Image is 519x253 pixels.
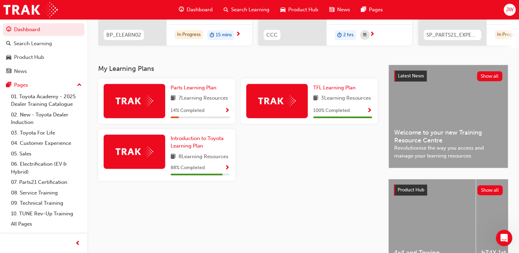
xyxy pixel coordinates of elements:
[313,94,318,103] span: book-icon
[14,81,28,89] div: Pages
[369,6,383,14] span: Pages
[477,71,503,81] button: Show all
[266,31,278,39] span: CCC
[5,20,131,40] div: Jason says…
[324,3,356,17] a: news-iconNews
[53,197,128,211] button: National Skills Competition
[77,81,82,90] span: up-icon
[477,185,503,195] button: Show all
[356,3,388,17] a: pages-iconPages
[8,128,84,138] a: 03. Toyota For Life
[178,94,228,103] span: 7 Learning Resources
[6,82,11,88] span: pages-icon
[33,3,106,13] h1: [PERSON_NAME] and [PERSON_NAME]
[3,22,84,79] button: DashboardSearch LearningProduct HubNews
[329,5,334,14] span: news-icon
[216,31,232,39] span: 15 mins
[116,96,153,106] img: Trak
[224,5,228,14] span: search-icon
[337,31,342,40] span: duration-icon
[321,94,371,103] span: 3 Learning Resources
[496,230,512,246] iframe: Intercom live chat
[171,135,230,150] a: Introduction to Toyota Learning Plan
[49,146,128,159] button: Enrol/cancel training session
[11,45,107,58] div: Hi, ​
[116,146,153,157] img: Trak
[4,5,17,18] button: go back
[236,31,241,38] span: next-icon
[171,94,176,103] span: book-icon
[6,68,11,75] span: news-icon
[171,164,205,172] span: 88 % Completed
[504,4,516,16] button: JW
[337,6,350,14] span: News
[218,3,275,17] a: search-iconSearch Learning
[24,180,88,193] button: Training History Query
[14,53,44,61] div: Product Hub
[175,30,203,39] div: In Progress
[3,79,84,91] button: Pages
[8,219,84,229] a: All Pages
[106,31,141,39] span: BP_ELEARN02
[367,108,372,114] span: Show Progress
[8,188,84,198] a: 08. Service Training
[275,3,324,17] a: car-iconProduct Hub
[8,159,84,177] a: 06. Electrification (EV & Hybrid)
[120,5,132,17] div: Close
[280,5,285,14] span: car-icon
[171,135,224,149] span: Introduction to Toyota Learning Plan
[394,71,502,81] a: Latest NewsShow all
[231,6,269,14] span: Search Learning
[343,31,354,39] span: 2 hrs
[14,67,27,75] div: News
[96,20,131,35] div: Start over
[370,31,375,38] span: next-icon
[8,149,84,159] a: 05. Sales
[5,40,131,124] div: Lisa and Menno says…
[20,128,59,142] button: Login Issues
[179,5,184,14] span: guage-icon
[88,180,128,193] button: Other Query
[506,6,513,14] span: JW
[75,239,80,248] span: prev-icon
[258,96,296,106] img: Trak
[173,3,218,17] a: guage-iconDashboard
[14,40,52,48] div: Search Learning
[19,6,30,17] img: Profile image for Lisa and Menno
[394,185,503,195] a: Product HubShow all
[313,107,350,115] span: 100 % Completed
[6,54,11,61] span: car-icon
[394,129,502,144] span: Welcome to your new Training Resource Centre
[388,65,508,168] a: Latest NewsShow allWelcome to your new Training Resource CentreRevolutionise the way you access a...
[398,73,424,79] span: Latest News
[8,91,84,110] a: 01. Toyota Academy - 2025 Dealer Training Catalogue
[3,65,84,78] a: News
[6,27,11,33] span: guage-icon
[11,61,107,95] div: This is Menno and [PERSON_NAME] from Toyota. Before we can help you, we’ll ask you a few question...
[171,107,204,115] span: 14 % Completed
[98,65,377,73] h3: My Learning Plans
[171,153,176,161] span: book-icon
[32,163,128,176] button: I don't have my training course link
[367,106,372,115] button: Show Progress
[225,164,230,172] button: Show Progress
[313,85,356,91] span: TFL Learning Plan
[398,187,424,193] span: Product Hub
[394,144,502,160] span: Revolutionise the way you access and manage your learning resources.
[288,6,318,14] span: Product Hub
[171,84,219,92] a: Parts Learning Plan
[8,198,84,208] a: 09. Technical Training
[33,13,85,20] p: The team can also help
[5,40,112,116] div: Hi,​This is Menno and [PERSON_NAME] from Toyota. Before we can help you, we’ll ask you a few ques...
[8,110,84,128] a: 02. New - Toyota Dealer Induction
[3,37,84,50] a: Search Learning
[171,85,216,91] span: Parts Learning Plan
[6,41,11,47] span: search-icon
[187,6,213,14] span: Dashboard
[102,24,126,31] div: Start over
[363,31,367,39] span: calendar-icon
[313,84,358,92] a: TFL Learning Plan
[3,2,58,17] img: Trak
